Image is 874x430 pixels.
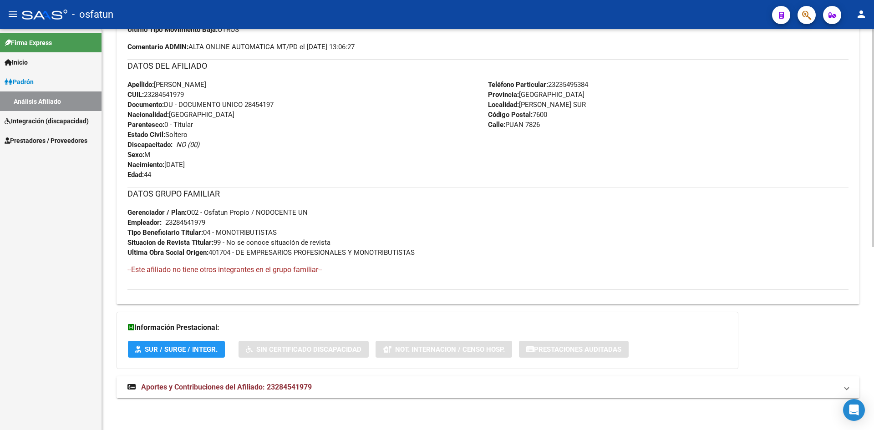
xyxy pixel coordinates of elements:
strong: Ultimo Tipo Movimiento Baja: [127,25,218,34]
span: Soltero [127,131,188,139]
strong: Comentario ADMIN: [127,43,188,51]
span: 23284541979 [127,91,184,99]
h3: DATOS DEL AFILIADO [127,60,849,72]
strong: Ultima Obra Social Origen: [127,248,208,257]
span: 0 - Titular [127,121,193,129]
strong: Código Postal: [488,111,533,119]
span: Inicio [5,57,28,67]
strong: CUIL: [127,91,144,99]
strong: Empleador: [127,218,162,227]
strong: Estado Civil: [127,131,165,139]
button: SUR / SURGE / INTEGR. [128,341,225,358]
i: NO (00) [176,141,199,149]
h3: DATOS GRUPO FAMILIAR [127,187,849,200]
span: 99 - No se conoce situación de revista [127,238,330,247]
strong: Sexo: [127,151,144,159]
strong: Gerenciador / Plan: [127,208,187,217]
button: Prestaciones Auditadas [519,341,629,358]
span: O02 - Osfatun Propio / NODOCENTE UN [127,208,308,217]
span: [PERSON_NAME] [127,81,206,89]
strong: Nacionalidad: [127,111,169,119]
strong: Situacion de Revista Titular: [127,238,213,247]
span: [DATE] [127,161,185,169]
span: SUR / SURGE / INTEGR. [145,345,218,354]
span: - osfatun [72,5,113,25]
strong: Nacimiento: [127,161,164,169]
span: 04 - MONOTRIBUTISTAS [127,228,277,237]
span: PUAN 7826 [488,121,540,129]
span: [GEOGRAPHIC_DATA] [127,111,234,119]
strong: Documento: [127,101,164,109]
div: Open Intercom Messenger [843,399,865,421]
span: Firma Express [5,38,52,48]
span: 23235495384 [488,81,588,89]
mat-expansion-panel-header: Aportes y Contribuciones del Afiliado: 23284541979 [117,376,859,398]
span: ALTA ONLINE AUTOMATICA MT/PD el [DATE] 13:06:27 [127,42,355,52]
span: 7600 [488,111,547,119]
strong: Teléfono Particular: [488,81,548,89]
span: 44 [127,171,151,179]
span: 401704 - DE EMPRESARIOS PROFESIONALES Y MONOTRIBUTISTAS [127,248,415,257]
h4: --Este afiliado no tiene otros integrantes en el grupo familiar-- [127,265,849,275]
span: [GEOGRAPHIC_DATA] [488,91,584,99]
button: Sin Certificado Discapacidad [239,341,369,358]
span: Prestaciones Auditadas [534,345,621,354]
strong: Calle: [488,121,505,129]
span: Prestadores / Proveedores [5,136,87,146]
strong: Parentesco: [127,121,164,129]
h3: Información Prestacional: [128,321,727,334]
strong: Discapacitado: [127,141,173,149]
span: Integración (discapacidad) [5,116,89,126]
span: Not. Internacion / Censo Hosp. [395,345,505,354]
strong: Provincia: [488,91,519,99]
strong: Tipo Beneficiario Titular: [127,228,203,237]
span: M [127,151,150,159]
span: OTROS [127,25,239,34]
span: DU - DOCUMENTO UNICO 28454197 [127,101,274,109]
strong: Localidad: [488,101,519,109]
mat-icon: person [856,9,867,20]
mat-icon: menu [7,9,18,20]
span: Sin Certificado Discapacidad [256,345,361,354]
strong: Edad: [127,171,144,179]
span: Padrón [5,77,34,87]
span: Aportes y Contribuciones del Afiliado: 23284541979 [141,383,312,391]
span: [PERSON_NAME] SUR [488,101,586,109]
button: Not. Internacion / Censo Hosp. [376,341,512,358]
strong: Apellido: [127,81,154,89]
div: 23284541979 [165,218,205,228]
